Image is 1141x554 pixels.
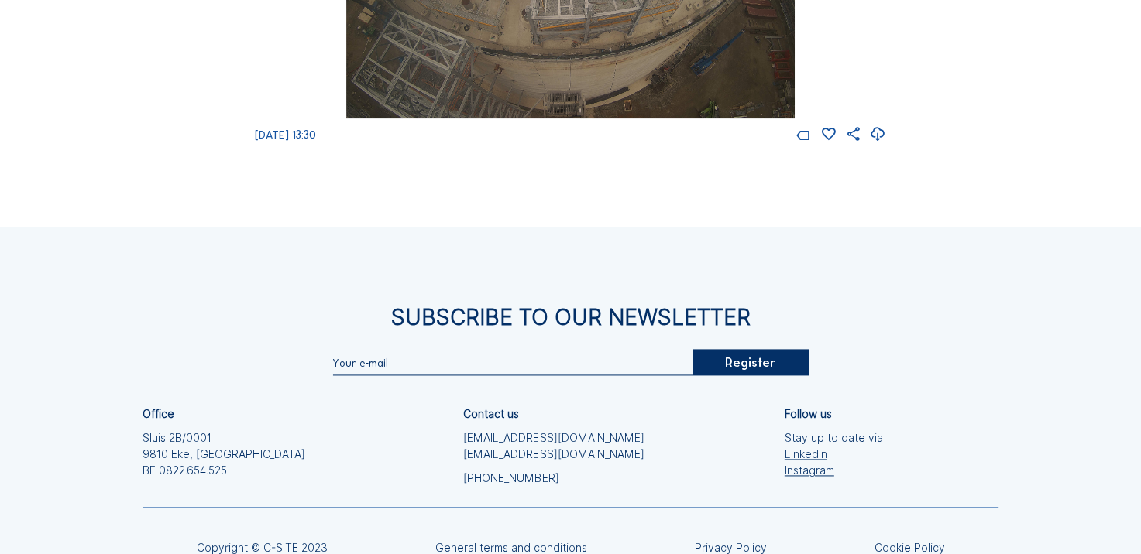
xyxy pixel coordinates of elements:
span: [DATE] 13:30 [255,128,316,142]
div: Stay up to date via [785,430,883,479]
div: Sluis 2B/0001 9810 Eke, [GEOGRAPHIC_DATA] BE 0822.654.525 [143,430,305,479]
a: Linkedin [785,446,883,463]
div: Office [143,409,174,420]
a: [EMAIL_ADDRESS][DOMAIN_NAME] [463,446,644,463]
div: Copyright © C-SITE 2023 [197,543,328,554]
a: General terms and conditions [435,543,587,554]
div: Register [692,349,808,375]
a: Privacy Policy [694,543,766,554]
div: Contact us [463,409,519,420]
input: Your e-mail [332,357,692,370]
div: Subscribe to our newsletter [143,307,998,329]
a: Cookie Policy [874,543,944,554]
a: [EMAIL_ADDRESS][DOMAIN_NAME] [463,430,644,446]
div: Follow us [785,409,832,420]
a: [PHONE_NUMBER] [463,470,644,487]
a: Instagram [785,463,883,479]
